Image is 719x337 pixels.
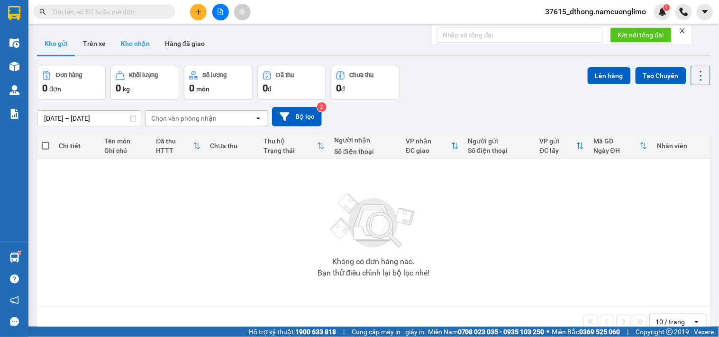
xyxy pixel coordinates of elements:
[693,318,701,326] svg: open
[341,85,345,93] span: đ
[56,72,82,79] div: Đơn hàng
[104,147,146,154] div: Ghi chú
[437,27,603,43] input: Nhập số tổng đài
[212,4,229,20] button: file-add
[679,27,686,34] span: close
[580,328,620,336] strong: 0369 525 060
[468,137,530,145] div: Người gửi
[343,327,345,337] span: |
[665,4,668,11] span: 1
[697,4,713,20] button: caret-down
[196,85,209,93] span: món
[9,85,19,95] img: warehouse-icon
[406,137,451,145] div: VP nhận
[552,327,620,337] span: Miền Bắc
[10,296,19,305] span: notification
[336,82,341,94] span: 0
[618,30,664,40] span: Kết nối tổng đài
[217,9,224,15] span: file-add
[123,85,130,93] span: kg
[332,258,415,266] div: Không có đơn hàng nào.
[52,7,164,17] input: Tìm tên, số ĐT hoặc mã đơn
[115,11,370,37] b: Công ty TNHH Trọng Hiếu Phú Thọ - Nam Cường Limousine
[458,328,545,336] strong: 0708 023 035 - 0935 103 250
[151,133,205,159] th: Toggle SortBy
[18,251,21,254] sup: 1
[701,8,710,16] span: caret-down
[428,327,545,337] span: Miền Nam
[210,142,255,150] div: Chưa thu
[203,72,227,79] div: Số lượng
[9,38,19,48] img: warehouse-icon
[89,40,396,52] li: Số nhà [STREET_ADDRESS][PERSON_NAME]
[610,27,672,43] button: Kết nối tổng đài
[113,32,157,55] button: Kho nhận
[259,133,330,159] th: Toggle SortBy
[129,72,158,79] div: Khối lượng
[272,107,322,126] button: Bộ lọc
[264,147,318,154] div: Trạng thái
[156,137,193,145] div: Đã thu
[59,142,95,150] div: Chi tiết
[257,66,326,100] button: Đã thu0đ
[195,9,202,15] span: plus
[184,66,253,100] button: Số lượng0món
[593,137,640,145] div: Mã GD
[37,66,106,100] button: Đơn hàng0đơn
[588,67,631,84] button: Lên hàng
[295,328,336,336] strong: 1900 633 818
[406,147,451,154] div: ĐC giao
[326,188,421,254] img: svg+xml;base64,PHN2ZyBjbGFzcz0ibGlzdC1wbHVnX19zdmciIHhtbG5zPSJodHRwOi8vd3d3LnczLm9yZy8yMDAwL3N2Zy...
[263,82,268,94] span: 0
[151,114,217,123] div: Chọn văn phòng nhận
[680,8,688,16] img: phone-icon
[9,253,19,263] img: warehouse-icon
[104,137,146,145] div: Tên món
[9,62,19,71] img: warehouse-icon
[157,32,212,55] button: Hàng đã giao
[239,9,246,15] span: aim
[9,109,19,119] img: solution-icon
[116,82,121,94] span: 0
[540,137,577,145] div: VP gửi
[234,4,251,20] button: aim
[547,330,550,334] span: ⚪️
[352,327,426,337] span: Cung cấp máy in - giấy in:
[249,327,336,337] span: Hỗ trợ kỹ thuật:
[156,147,193,154] div: HTTT
[318,269,429,277] div: Bạn thử điều chỉnh lại bộ lọc nhé!
[190,4,207,20] button: plus
[535,133,589,159] th: Toggle SortBy
[589,133,652,159] th: Toggle SortBy
[636,67,686,84] button: Tạo Chuyến
[468,147,530,154] div: Số điện thoại
[664,4,670,11] sup: 1
[628,327,629,337] span: |
[110,66,179,100] button: Khối lượng0kg
[255,115,262,122] svg: open
[658,8,667,16] img: icon-new-feature
[37,32,75,55] button: Kho gửi
[317,102,327,112] sup: 2
[401,133,463,159] th: Toggle SortBy
[268,85,272,93] span: đ
[42,82,47,94] span: 0
[540,147,577,154] div: ĐC lấy
[276,72,294,79] div: Đã thu
[334,136,396,144] div: Người nhận
[331,66,400,100] button: Chưa thu0đ
[89,52,396,63] li: Hotline: 1900400028
[10,275,19,284] span: question-circle
[49,85,61,93] span: đơn
[666,328,673,335] span: copyright
[75,32,113,55] button: Trên xe
[189,82,194,94] span: 0
[334,148,396,155] div: Số điện thoại
[593,147,640,154] div: Ngày ĐH
[39,9,46,15] span: search
[350,72,374,79] div: Chưa thu
[8,6,20,20] img: logo-vxr
[656,317,685,327] div: 10 / trang
[10,317,19,326] span: message
[657,142,705,150] div: Nhân viên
